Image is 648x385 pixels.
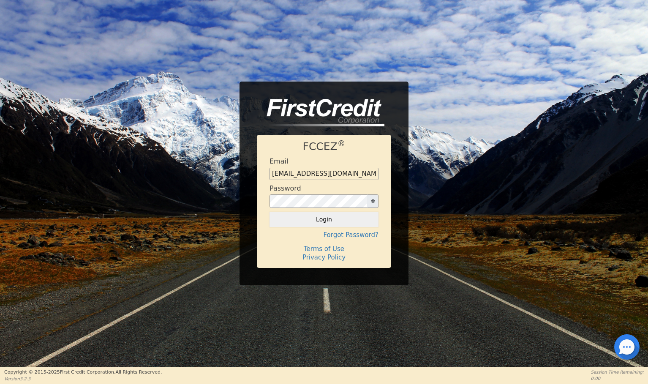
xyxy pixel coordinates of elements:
h1: FCCEZ [270,140,378,153]
p: 0:00 [591,375,644,382]
h4: Email [270,157,288,165]
p: Session Time Remaining: [591,369,644,375]
button: Login [270,212,378,227]
p: Copyright © 2015- 2025 First Credit Corporation. [4,369,162,376]
img: logo-CMu_cnol.png [257,99,384,127]
span: All Rights Reserved. [115,369,162,375]
h4: Password [270,184,301,192]
h4: Privacy Policy [270,254,378,261]
input: Enter email [270,168,378,180]
h4: Terms of Use [270,245,378,253]
p: Version 3.2.3 [4,376,162,382]
input: password [270,194,368,208]
h4: Forgot Password? [270,231,378,239]
sup: ® [338,139,346,148]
